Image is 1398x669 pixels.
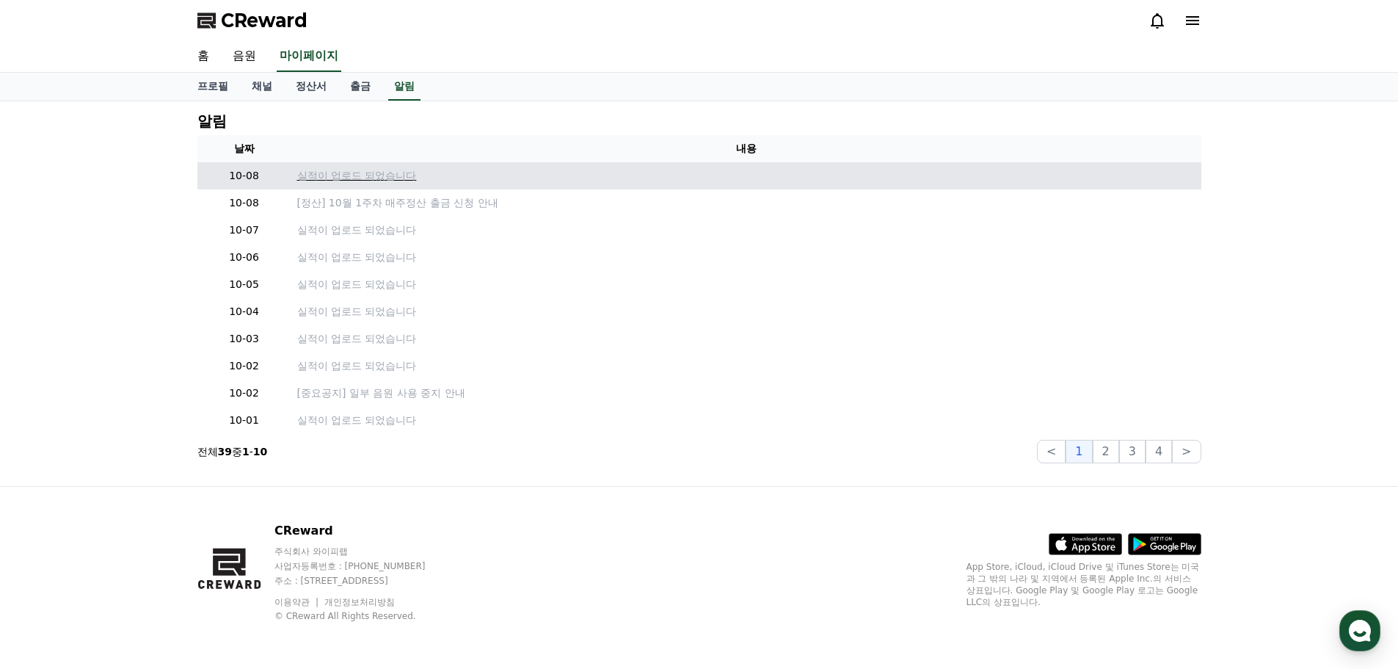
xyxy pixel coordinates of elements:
[97,466,189,502] a: Messages
[297,277,1195,292] a: 실적이 업로드 되었습니다
[253,446,267,458] strong: 10
[297,250,1195,265] a: 실적이 업로드 되었습니다
[1146,440,1172,463] button: 4
[122,488,165,500] span: Messages
[297,195,1195,211] a: [정산] 10월 1주차 매주정산 출금 신청 안내
[324,597,395,607] a: 개인정보처리방침
[1066,440,1092,463] button: 1
[1093,440,1119,463] button: 2
[197,9,307,32] a: CReward
[197,113,227,129] h4: 알림
[274,597,321,607] a: 이용약관
[203,413,285,428] p: 10-01
[186,73,240,101] a: 프로필
[277,41,341,72] a: 마이페이지
[189,466,282,502] a: Settings
[203,195,285,211] p: 10-08
[197,135,291,162] th: 날짜
[274,560,454,572] p: 사업자등록번호 : [PHONE_NUMBER]
[240,73,284,101] a: 채널
[37,488,63,499] span: Home
[297,168,1195,184] a: 실적이 업로드 되었습니다
[1037,440,1066,463] button: <
[197,444,268,459] p: 전체 중 -
[338,73,382,101] a: 출금
[297,413,1195,428] a: 실적이 업로드 되었습니다
[297,358,1195,374] a: 실적이 업로드 되었습니다
[203,277,285,292] p: 10-05
[297,304,1195,319] a: 실적이 업로드 되었습니다
[217,488,253,499] span: Settings
[274,522,454,540] p: CReward
[1172,440,1201,463] button: >
[203,358,285,374] p: 10-02
[297,223,1195,238] a: 실적이 업로드 되었습니다
[284,73,338,101] a: 정산서
[4,466,97,502] a: Home
[203,250,285,265] p: 10-06
[297,386,1195,401] a: [중요공지] 일부 음원 사용 중지 안내
[186,41,221,72] a: 홈
[203,304,285,319] p: 10-04
[291,135,1201,162] th: 내용
[203,331,285,347] p: 10-03
[297,331,1195,347] a: 실적이 업로드 되었습니다
[966,561,1201,608] p: App Store, iCloud, iCloud Drive 및 iTunes Store는 미국과 그 밖의 나라 및 지역에서 등록된 Apple Inc.의 서비스 상표입니다. Goo...
[203,223,285,238] p: 10-07
[203,168,285,184] p: 10-08
[274,546,454,557] p: 주식회사 와이피랩
[1119,440,1146,463] button: 3
[221,9,307,32] span: CReward
[274,610,454,622] p: © CReward All Rights Reserved.
[221,41,268,72] a: 음원
[218,446,232,458] strong: 39
[242,446,250,458] strong: 1
[203,386,285,401] p: 10-02
[388,73,421,101] a: 알림
[274,575,454,587] p: 주소 : [STREET_ADDRESS]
